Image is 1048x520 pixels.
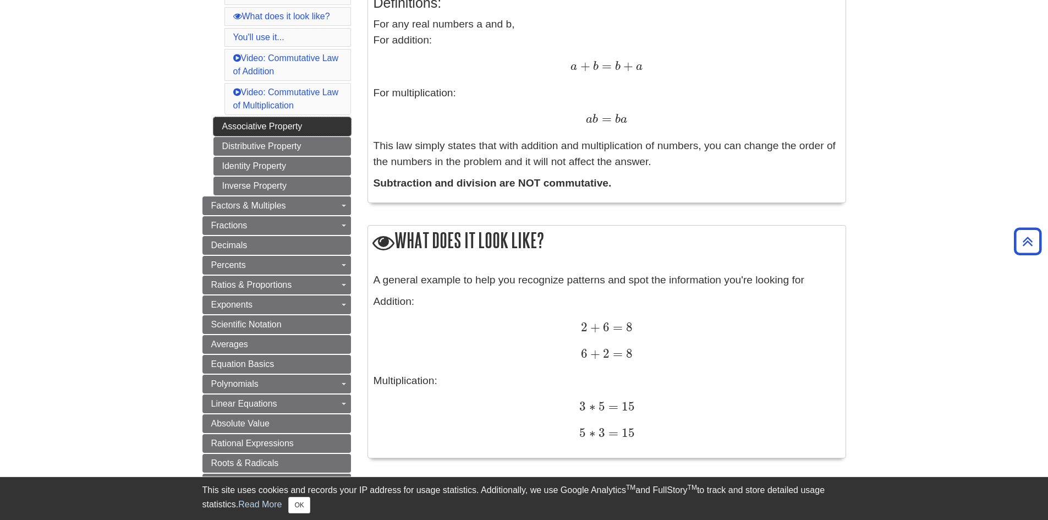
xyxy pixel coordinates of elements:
span: + [577,58,590,73]
span: 5 [579,425,586,440]
span: a [621,113,627,125]
span: Absolute Value [211,419,270,428]
span: = [598,111,611,126]
div: Addition: Multiplication: [374,272,840,452]
span: b [590,61,599,73]
span: 3 [596,425,605,440]
a: Factors & Multiples [202,196,351,215]
span: + [621,58,633,73]
a: Equation Basics [202,355,351,374]
a: You'll use it... [233,32,284,42]
a: Video: Commutative Law of Addition [233,53,339,76]
strong: Subtraction and division are NOT commutative. [374,177,612,189]
p: For any real numbers a and b, For addition: For multiplication: This law simply states that with ... [374,17,840,169]
span: Scientific Notation [211,320,282,329]
span: 6 [581,346,588,361]
sup: TM [626,484,635,491]
a: Quadratic [202,474,351,492]
span: b [612,113,621,125]
span: 15 [618,399,635,414]
span: 3 [579,399,586,414]
span: + [588,320,600,335]
a: Identity Property [213,157,351,176]
a: Read More [238,500,282,509]
span: 2 [581,320,588,335]
a: Exponents [202,295,351,314]
span: = [610,346,623,361]
span: Fractions [211,221,248,230]
a: Distributive Property [213,137,351,156]
span: Polynomials [211,379,259,388]
a: Back to Top [1010,234,1045,249]
span: 8 [623,346,633,361]
a: What does it look like? [233,12,330,21]
span: a [586,113,592,125]
span: 8 [623,320,633,335]
span: = [610,320,623,335]
p: A general example to help you recognize patterns and spot the information you're looking for [374,272,840,288]
span: 2 [600,346,610,361]
span: Linear Equations [211,399,277,408]
div: This site uses cookies and records your IP address for usage statistics. Additionally, we use Goo... [202,484,846,513]
span: = [605,425,618,440]
a: Ratios & Proportions [202,276,351,294]
span: 15 [618,425,635,440]
a: Absolute Value [202,414,351,433]
span: 5 [596,399,605,414]
span: + [588,346,600,361]
span: Percents [211,260,246,270]
a: Polynomials [202,375,351,393]
span: Ratios & Proportions [211,280,292,289]
span: Factors & Multiples [211,201,286,210]
h2: What does it look like? [368,226,846,257]
span: 6 [600,320,610,335]
span: a [633,61,643,73]
span: Rational Expressions [211,439,294,448]
span: Roots & Radicals [211,458,279,468]
a: Percents [202,256,351,275]
a: Averages [202,335,351,354]
button: Close [288,497,310,513]
a: Associative Property [213,117,351,136]
sup: TM [688,484,697,491]
span: Decimals [211,240,248,250]
span: a [570,61,577,73]
a: Scientific Notation [202,315,351,334]
span: ∗ [586,425,595,440]
a: Linear Equations [202,395,351,413]
span: Averages [211,340,248,349]
span: b [612,61,621,73]
span: ∗ [586,399,595,414]
span: = [605,399,618,414]
a: Fractions [202,216,351,235]
a: Rational Expressions [202,434,351,453]
span: Exponents [211,300,253,309]
a: Roots & Radicals [202,454,351,473]
span: = [599,58,612,73]
span: Equation Basics [211,359,275,369]
a: Decimals [202,236,351,255]
a: Inverse Property [213,177,351,195]
a: Video: Commutative Law of Multiplication [233,87,339,110]
span: b [592,113,598,125]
